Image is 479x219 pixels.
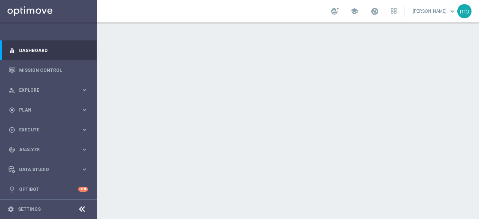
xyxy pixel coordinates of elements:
i: keyboard_arrow_right [81,126,88,133]
div: mb [457,4,472,18]
span: Analyze [19,147,81,152]
span: Plan [19,108,81,112]
div: +10 [78,187,88,192]
div: Plan [9,107,81,113]
button: person_search Explore keyboard_arrow_right [8,87,88,93]
span: Explore [19,88,81,92]
i: keyboard_arrow_right [81,146,88,153]
i: play_circle_outline [9,127,15,133]
span: Execute [19,128,81,132]
i: keyboard_arrow_right [81,166,88,173]
span: Data Studio [19,167,81,172]
button: lightbulb Optibot +10 [8,186,88,192]
a: Dashboard [19,40,88,60]
span: keyboard_arrow_down [448,7,457,15]
a: Mission Control [19,60,88,80]
button: Mission Control [8,67,88,73]
button: Data Studio keyboard_arrow_right [8,167,88,173]
i: gps_fixed [9,107,15,113]
a: [PERSON_NAME]keyboard_arrow_down [412,6,457,17]
i: equalizer [9,47,15,54]
button: play_circle_outline Execute keyboard_arrow_right [8,127,88,133]
i: person_search [9,87,15,94]
i: track_changes [9,146,15,153]
div: Dashboard [9,40,88,60]
i: settings [7,206,14,213]
div: Analyze [9,146,81,153]
div: Mission Control [9,60,88,80]
span: school [350,7,359,15]
div: Data Studio [9,166,81,173]
div: Optibot [9,179,88,199]
button: track_changes Analyze keyboard_arrow_right [8,147,88,153]
i: lightbulb [9,186,15,193]
i: keyboard_arrow_right [81,106,88,113]
button: equalizer Dashboard [8,48,88,54]
div: Explore [9,87,81,94]
div: Execute [9,127,81,133]
i: keyboard_arrow_right [81,86,88,94]
a: Settings [18,207,41,212]
button: gps_fixed Plan keyboard_arrow_right [8,107,88,113]
a: Optibot [19,179,78,199]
